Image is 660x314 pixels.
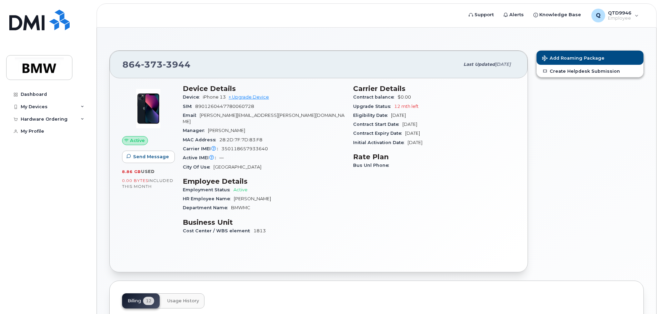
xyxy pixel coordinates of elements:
span: 28:2D:7F:7D:83:F8 [219,137,262,142]
span: Usage History [167,298,199,304]
span: [PERSON_NAME] [234,196,271,201]
span: Active [233,187,248,192]
span: Department Name [183,205,231,210]
a: + Upgrade Device [229,94,269,100]
span: [DATE] [405,131,420,136]
span: 0.00 Bytes [122,178,148,183]
h3: Rate Plan [353,153,515,161]
span: 350118657933640 [221,146,268,151]
span: Active [130,137,145,144]
span: Device [183,94,203,100]
span: Contract balance [353,94,398,100]
span: 3944 [163,59,191,70]
span: Cost Center / WBS element [183,228,253,233]
span: 373 [141,59,163,70]
button: Add Roaming Package [537,51,643,65]
button: Send Message [122,151,175,163]
span: Employment Status [183,187,233,192]
span: 1813 [253,228,266,233]
span: [GEOGRAPHIC_DATA] [213,164,261,170]
span: SIM [183,104,195,109]
span: 12 mth left [394,104,419,109]
span: 864 [122,59,191,70]
span: [PERSON_NAME] [208,128,245,133]
h3: Business Unit [183,218,345,226]
span: Send Message [133,153,169,160]
span: [DATE] [402,122,417,127]
iframe: Messenger Launcher [630,284,655,309]
span: Last updated [463,62,495,67]
span: Contract Expiry Date [353,131,405,136]
span: Initial Activation Date [353,140,408,145]
h3: Employee Details [183,177,345,185]
span: 8901260447780060728 [195,104,254,109]
a: Create Helpdesk Submission [537,65,643,77]
h3: Device Details [183,84,345,93]
span: $0.00 [398,94,411,100]
span: Upgrade Status [353,104,394,109]
h3: Carrier Details [353,84,515,93]
span: 8.86 GB [122,169,141,174]
span: MAC Address [183,137,219,142]
span: [DATE] [408,140,422,145]
span: Email [183,113,200,118]
span: used [141,169,155,174]
span: City Of Use [183,164,213,170]
span: Eligibility Date [353,113,391,118]
span: HR Employee Name [183,196,234,201]
span: [DATE] [495,62,511,67]
span: [PERSON_NAME][EMAIL_ADDRESS][PERSON_NAME][DOMAIN_NAME] [183,113,344,124]
span: BMWMC [231,205,250,210]
span: [DATE] [391,113,406,118]
span: Active IMEI [183,155,219,160]
img: image20231002-3703462-1ig824h.jpeg [128,88,169,129]
span: Add Roaming Package [542,55,604,62]
span: — [219,155,224,160]
span: Carrier IMEI [183,146,221,151]
span: Contract Start Date [353,122,402,127]
span: Manager [183,128,208,133]
span: iPhone 13 [203,94,226,100]
span: Bus Unl Phone [353,163,392,168]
